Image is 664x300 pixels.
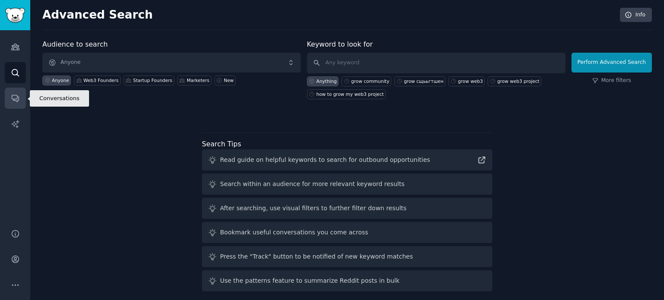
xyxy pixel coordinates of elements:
[202,140,241,148] label: Search Tips
[404,78,444,84] div: grow сщььгтшен
[316,78,337,84] div: Anything
[83,77,118,83] div: Web3 Founders
[187,77,209,83] div: Marketers
[571,53,652,73] button: Perform Advanced Search
[220,155,430,164] div: Read guide on helpful keywords to search for outbound opportunities
[497,78,539,84] div: grow web3 project
[42,8,615,22] h2: Advanced Search
[458,78,483,84] div: grow web3
[316,91,384,97] div: how to grow my web3 project
[220,228,368,237] div: Bookmark useful conversations you come across
[351,78,389,84] div: grow community
[52,77,69,83] div: Anyone
[5,8,25,23] img: GummySearch logo
[220,180,405,189] div: Search within an audience for more relevant keyword results
[220,276,399,285] div: Use the patterns feature to summarize Reddit posts in bulk
[224,77,234,83] div: New
[220,252,413,261] div: Press the "Track" button to be notified of new keyword matches
[42,40,108,48] label: Audience to search
[307,53,565,73] input: Any keyword
[620,8,652,22] a: Info
[42,53,301,73] button: Anyone
[307,40,373,48] label: Keyword to look for
[592,77,631,85] a: More filters
[133,77,172,83] div: Startup Founders
[214,76,236,85] a: New
[220,204,406,213] div: After searching, use visual filters to further filter down results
